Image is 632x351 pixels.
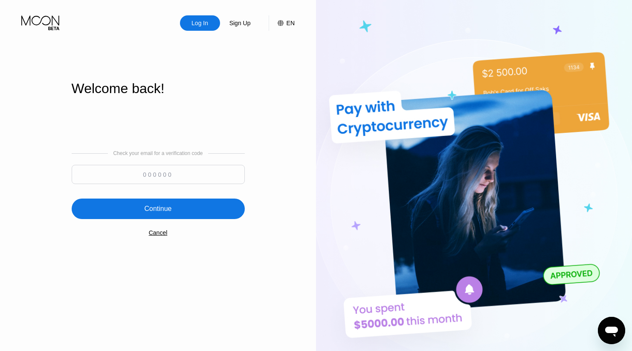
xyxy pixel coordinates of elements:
[72,81,245,97] div: Welcome back!
[113,150,203,156] div: Check your email for a verification code
[229,19,252,27] div: Sign Up
[269,15,295,31] div: EN
[180,15,220,31] div: Log In
[287,20,295,26] div: EN
[149,229,168,236] div: Cancel
[72,165,245,184] input: 000000
[144,205,171,213] div: Continue
[191,19,209,27] div: Log In
[72,199,245,219] div: Continue
[598,317,625,344] iframe: Button to launch messaging window
[220,15,260,31] div: Sign Up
